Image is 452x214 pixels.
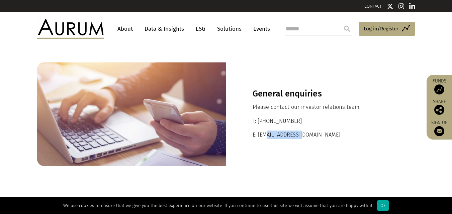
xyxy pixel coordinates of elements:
span: Log in/Register [364,25,398,33]
p: T: [PHONE_NUMBER] [253,117,389,126]
div: Ok [377,200,389,211]
div: Share [430,99,449,115]
a: About [114,23,136,35]
a: Events [250,23,270,35]
img: Aurum [37,19,104,39]
a: Log in/Register [359,22,415,36]
img: Linkedin icon [409,3,415,10]
a: Funds [430,78,449,94]
img: Instagram icon [398,3,404,10]
a: Sign up [430,120,449,136]
img: Access Funds [434,84,444,94]
a: ESG [192,23,209,35]
input: Submit [340,22,354,35]
img: Twitter icon [387,3,393,10]
img: Sign up to our newsletter [434,126,444,136]
h3: General enquiries [253,89,389,99]
p: Please contact our investor relations team. [253,103,389,112]
a: Data & Insights [141,23,187,35]
a: CONTACT [364,4,382,9]
p: E: [EMAIL_ADDRESS][DOMAIN_NAME] [253,131,389,139]
img: Share this post [434,105,444,115]
a: Solutions [214,23,245,35]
